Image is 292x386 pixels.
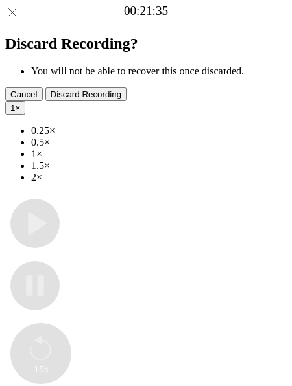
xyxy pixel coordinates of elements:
button: Cancel [5,87,43,101]
span: 1 [10,103,15,113]
h2: Discard Recording? [5,35,287,52]
button: 1× [5,101,25,115]
li: 1.5× [31,160,287,172]
li: 2× [31,172,287,183]
li: 0.25× [31,125,287,137]
li: 1× [31,148,287,160]
button: Discard Recording [45,87,127,101]
li: 0.5× [31,137,287,148]
a: 00:21:35 [124,4,168,18]
li: You will not be able to recover this once discarded. [31,65,287,77]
